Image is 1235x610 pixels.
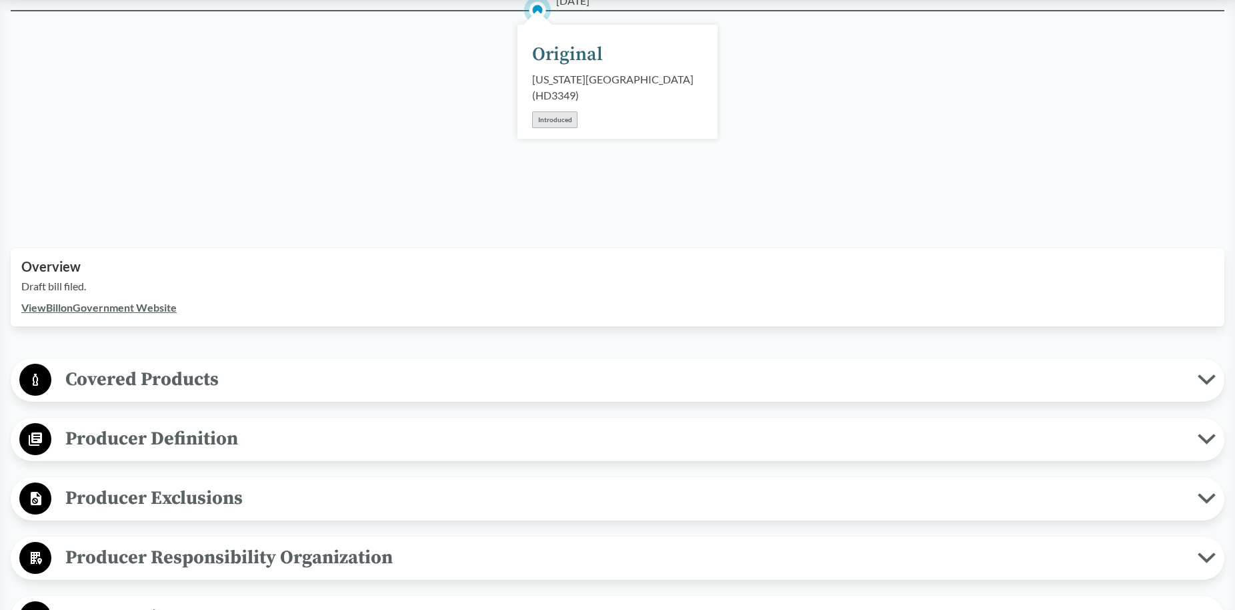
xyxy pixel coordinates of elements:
button: Producer Definition [15,422,1220,456]
span: Producer Definition [51,424,1198,454]
span: Covered Products [51,364,1198,394]
div: Introduced [532,111,577,128]
p: Draft bill filed. [21,278,1214,294]
button: Producer Exclusions [15,482,1220,516]
button: Covered Products [15,363,1220,397]
div: [US_STATE][GEOGRAPHIC_DATA] ( HD3349 ) [532,71,703,103]
a: ViewBillonGovernment Website [21,301,177,314]
button: Producer Responsibility Organization [15,541,1220,575]
span: Producer Responsibility Organization [51,543,1198,573]
span: Producer Exclusions [51,483,1198,513]
h2: Overview [21,259,1214,274]
div: Original [532,41,603,69]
